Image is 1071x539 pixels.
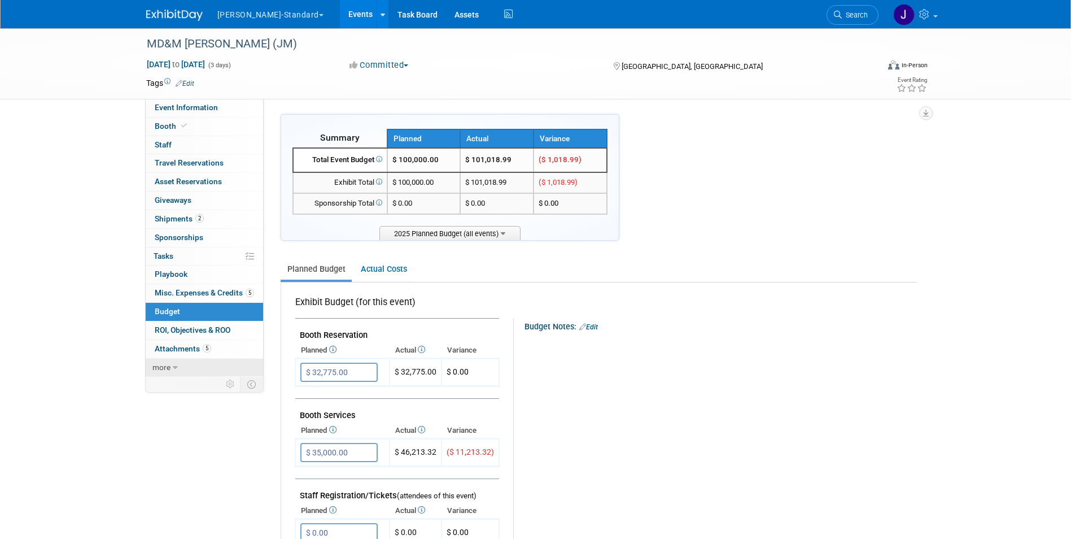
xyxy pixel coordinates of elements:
td: Booth Services [295,399,499,423]
th: Variance [534,129,607,148]
span: more [152,363,171,372]
img: ExhibitDay [146,10,203,21]
span: ($ 11,213.32) [447,447,494,457]
span: (3 days) [207,62,231,69]
div: Exhibit Budget (for this event) [295,296,495,315]
span: Attachments [155,344,211,353]
a: Actual Costs [354,259,413,280]
a: Search [827,5,878,25]
span: Sponsorships [155,233,203,242]
th: Variance [441,503,499,519]
span: Search [842,11,868,19]
td: $ 101,018.99 [460,148,534,172]
a: Budget [146,303,263,321]
th: Planned [295,342,390,358]
span: (attendees of this event) [397,492,477,500]
span: Tasks [154,251,173,260]
a: Sponsorships [146,229,263,247]
a: Giveaways [146,192,263,210]
a: Travel Reservations [146,154,263,172]
span: $ 100,000.00 [392,178,434,186]
td: Tags [146,77,194,89]
th: Planned [387,129,461,148]
span: ROI, Objectives & ROO [155,325,230,334]
div: Budget Notes: [524,318,916,333]
span: Giveaways [155,195,191,205]
span: Summary [320,132,360,143]
td: Toggle Event Tabs [240,377,263,392]
a: Attachments5 [146,340,263,358]
i: Booth reservation complete [181,123,187,129]
a: Playbook [146,266,263,284]
span: [DATE] [DATE] [146,59,206,69]
td: $ 101,018.99 [460,172,534,193]
span: Travel Reservations [155,158,224,167]
td: Booth Reservation [295,319,499,343]
div: Exhibit Total [298,177,382,188]
img: Format-Inperson.png [888,60,899,69]
td: $ 46,213.32 [390,439,441,467]
button: Committed [346,59,413,71]
div: MD&M [PERSON_NAME] (JM) [143,34,862,54]
th: Actual [390,342,441,358]
span: 2 [195,214,204,223]
a: Planned Budget [281,259,352,280]
span: $ 0.00 [447,528,469,537]
a: ROI, Objectives & ROO [146,321,263,340]
a: Edit [579,323,598,331]
span: to [171,60,181,69]
a: Event Information [146,99,263,117]
span: Budget [155,307,180,316]
div: Total Event Budget [298,155,382,166]
a: Edit [176,80,194,88]
th: Actual [390,423,441,438]
span: Booth [155,121,189,131]
span: 5 [203,344,211,353]
a: Tasks [146,247,263,266]
span: 2025 Planned Budget (all events) [379,226,521,240]
td: Staff Registration/Tickets [295,479,499,503]
span: 5 [246,289,254,297]
span: Event Information [155,103,218,112]
a: more [146,359,263,377]
th: Actual [460,129,534,148]
th: Variance [441,342,499,358]
th: Actual [390,503,441,519]
span: $ 0.00 [447,367,469,376]
span: Misc. Expenses & Credits [155,288,254,297]
span: ($ 1,018.99) [539,155,582,164]
img: Jose Melara [893,4,915,25]
span: ($ 1,018.99) [539,178,578,186]
span: $ 0.00 [539,199,558,207]
th: Planned [295,503,390,519]
span: Shipments [155,214,204,223]
a: Shipments2 [146,210,263,228]
span: Playbook [155,269,187,279]
a: Staff [146,136,263,154]
th: Variance [441,423,499,438]
div: Event Format [812,59,928,76]
a: Booth [146,118,263,136]
a: Asset Reservations [146,173,263,191]
span: $ 100,000.00 [392,155,439,164]
th: Planned [295,423,390,438]
span: Staff [155,140,172,149]
span: [GEOGRAPHIC_DATA], [GEOGRAPHIC_DATA] [622,62,763,71]
div: Sponsorship Total [298,198,382,209]
span: $ 32,775.00 [395,367,436,376]
div: Event Rating [897,77,927,83]
td: $ 0.00 [460,193,534,214]
span: Asset Reservations [155,177,222,186]
span: $ 0.00 [392,199,412,207]
a: Misc. Expenses & Credits5 [146,284,263,302]
div: In-Person [901,61,928,69]
td: Personalize Event Tab Strip [221,377,241,392]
